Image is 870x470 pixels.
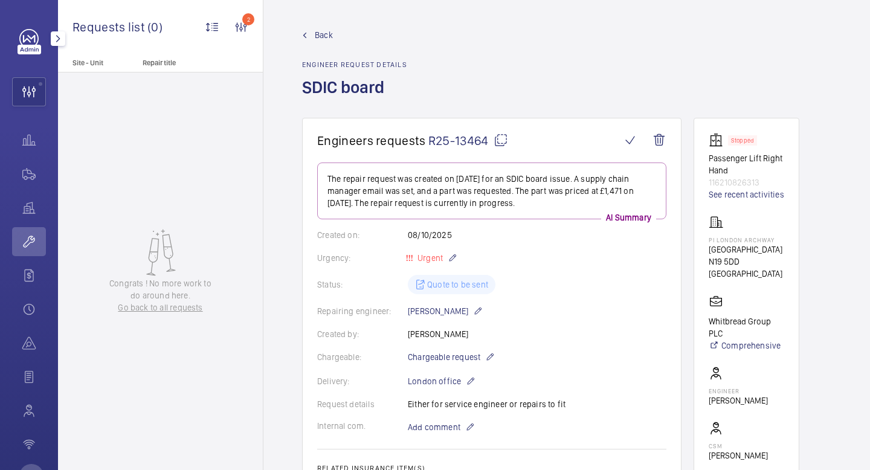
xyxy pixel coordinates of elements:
p: [PERSON_NAME] [408,304,483,318]
span: Back [315,29,333,41]
p: The repair request was created on [DATE] for an SDIC board issue. A supply chain manager email wa... [327,173,656,209]
a: Comprehensive [709,340,784,352]
span: Requests list [72,19,147,34]
p: London office [408,374,475,388]
p: AI Summary [601,211,656,224]
p: 116210826313 [709,176,784,188]
h1: SDIC board [302,76,407,118]
p: [GEOGRAPHIC_DATA] [709,243,784,256]
span: R25-13464 [428,133,508,148]
a: Go back to all requests [104,301,217,314]
a: See recent activities [709,188,784,201]
p: CSM [709,442,768,449]
p: N19 5DD [GEOGRAPHIC_DATA] [709,256,784,280]
p: Site - Unit [58,59,138,67]
p: Stopped [731,138,754,143]
p: Congrats ! No more work to do around here. [104,277,217,301]
p: Engineer [709,387,768,394]
p: [PERSON_NAME] [709,394,768,407]
p: [PERSON_NAME] [709,449,768,462]
span: Engineers requests [317,133,426,148]
span: Urgent [415,253,443,263]
p: PI London Archway [709,236,784,243]
span: Add comment [408,421,460,433]
h2: Engineer request details [302,60,407,69]
span: Chargeable request [408,351,480,363]
img: elevator.svg [709,133,728,147]
p: Repair title [143,59,222,67]
p: Whitbread Group PLC [709,315,784,340]
p: Passenger Lift Right Hand [709,152,784,176]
